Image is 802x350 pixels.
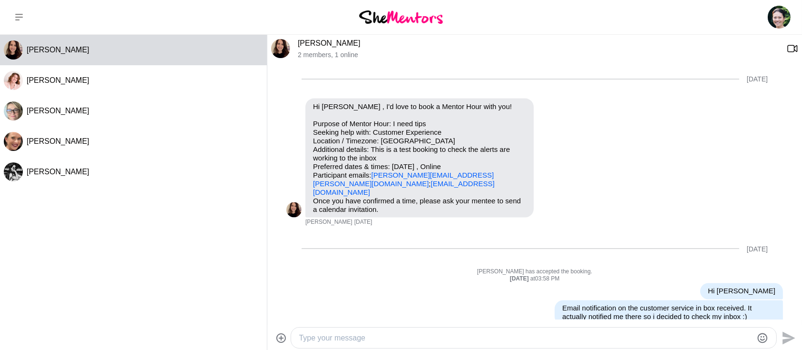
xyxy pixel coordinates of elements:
p: Once you have confirmed a time, please ask your mentee to send a calendar invitation. [313,197,526,214]
img: C [4,101,23,120]
img: Roselynn Unson [768,6,791,29]
img: A [4,162,23,181]
p: Hi [PERSON_NAME] , I'd love to book a Mentor Hour with you! [313,102,526,111]
span: [PERSON_NAME] [27,168,89,176]
div: [DATE] [747,75,768,83]
a: [PERSON_NAME][EMAIL_ADDRESS][PERSON_NAME][DOMAIN_NAME] [313,171,494,188]
img: A [4,71,23,90]
strong: [DATE] [510,276,530,282]
div: Ali Adey [271,39,290,58]
time: 2025-07-26T23:44:17.154Z [354,219,372,226]
img: She Mentors Logo [359,10,443,23]
img: A [286,202,302,218]
button: Emoji picker [757,332,768,344]
img: A [4,40,23,60]
span: [PERSON_NAME] [27,46,89,54]
a: [PERSON_NAME] [298,39,361,47]
div: Taryn Inkster [4,132,23,151]
p: [PERSON_NAME] has accepted the booking. [286,268,783,276]
div: Ceri McCutcheon [4,101,23,120]
span: [PERSON_NAME] [27,76,89,84]
span: [PERSON_NAME] [27,137,89,145]
p: Email notification on the customer service in box received. It actually notified me there so i de... [562,304,775,321]
div: Ali Adey [286,202,302,218]
span: [PERSON_NAME] [305,219,352,226]
div: at 03:58 PM [286,276,783,283]
textarea: Type your message [299,332,752,344]
p: 2 members , 1 online [298,51,779,59]
div: Amanda Greenman [4,71,23,90]
button: Send [777,327,798,349]
p: Hi [PERSON_NAME] [708,287,775,296]
div: [DATE] [747,245,768,253]
span: [PERSON_NAME] [27,107,89,115]
p: Purpose of Mentor Hour: I need tips Seeking help with: Customer Experience Location / Timezone: [... [313,120,526,197]
div: Amelia Theodorakis [4,162,23,181]
img: T [4,132,23,151]
img: A [271,39,290,58]
a: [EMAIL_ADDRESS][DOMAIN_NAME] [313,180,495,196]
div: Ali Adey [4,40,23,60]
